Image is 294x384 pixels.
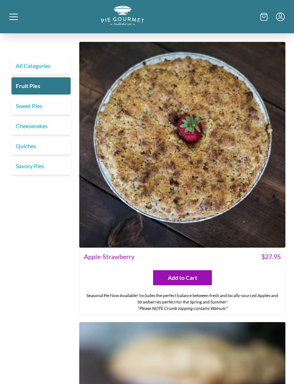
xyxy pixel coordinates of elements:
a: Cheesecakes [11,117,71,135]
a: Fruit Pies [11,77,71,94]
a: Logo [101,20,144,26]
a: Sweet Pies [11,97,71,115]
span: Add to Cart [168,273,197,282]
img: Apple-Strawberry [79,42,285,248]
em: *Please NOTE Crumb topping contains Walnuts* [137,306,227,311]
img: logo [101,6,144,25]
div: Seasonal Pie Now Available! Includes the perfect balance between fresh and locally-sourced Apples... [80,290,285,315]
a: Savory Pies [11,157,71,175]
span: $ 27.95 [261,252,281,262]
button: Add to Cart [153,270,212,285]
button: Menu [276,13,285,21]
a: All Categories [11,57,71,74]
a: Quiches [11,137,71,155]
span: Apple-Strawberry [84,252,134,262]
